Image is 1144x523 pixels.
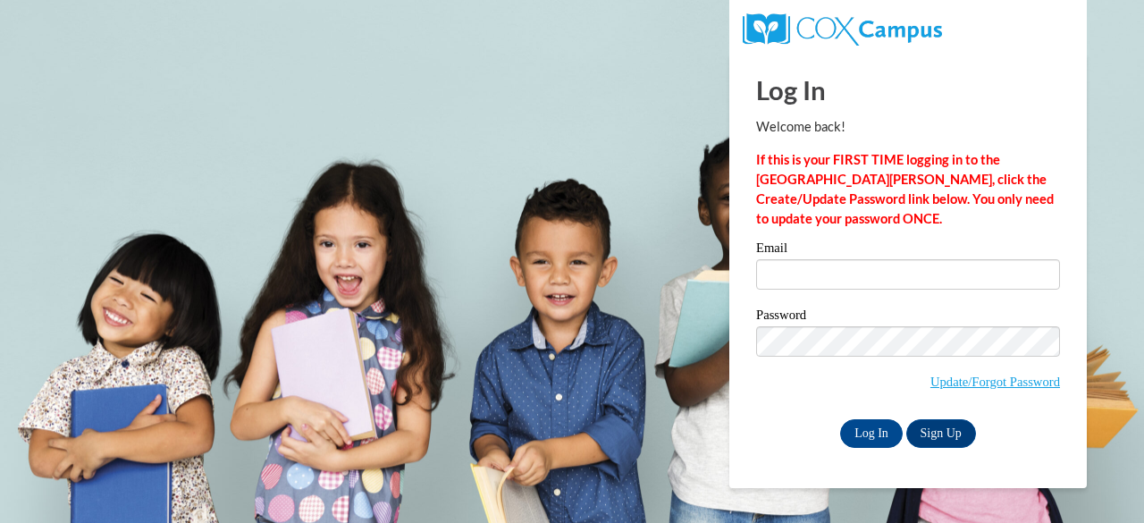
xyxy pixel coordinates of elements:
[756,72,1060,108] h1: Log In
[840,419,903,448] input: Log In
[743,13,942,46] img: COX Campus
[756,117,1060,137] p: Welcome back!
[930,375,1060,389] a: Update/Forgot Password
[756,241,1060,259] label: Email
[756,152,1054,226] strong: If this is your FIRST TIME logging in to the [GEOGRAPHIC_DATA][PERSON_NAME], click the Create/Upd...
[756,308,1060,326] label: Password
[743,21,942,36] a: COX Campus
[906,419,976,448] a: Sign Up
